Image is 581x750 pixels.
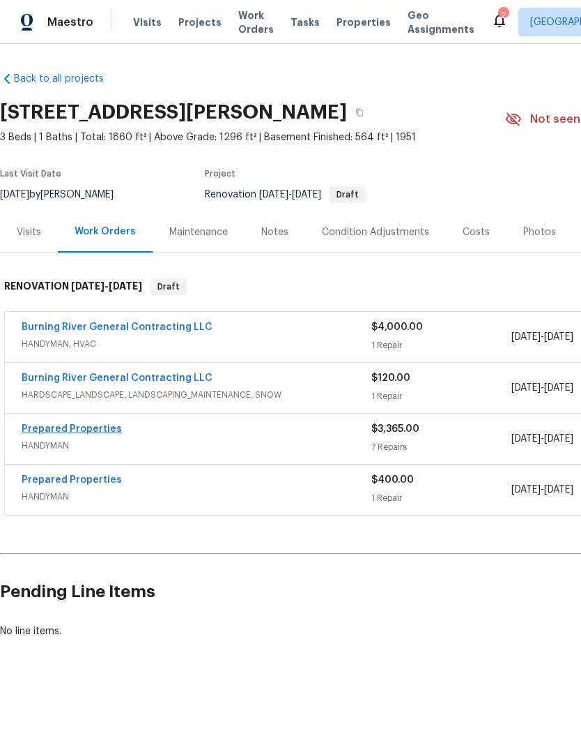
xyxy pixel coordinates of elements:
span: [DATE] [71,281,104,291]
span: HANDYMAN, HVAC [22,337,371,351]
span: [DATE] [511,332,541,342]
span: Visits [133,15,162,29]
div: Costs [463,225,490,239]
span: [DATE] [511,434,541,444]
span: $4,000.00 [371,322,423,332]
span: $3,365.00 [371,424,419,434]
div: Work Orders [75,225,136,239]
span: [DATE] [511,485,541,495]
div: Visits [17,225,41,239]
span: - [511,381,573,395]
a: Prepared Properties [22,424,122,434]
span: - [71,281,142,291]
span: Geo Assignments [408,8,474,36]
span: - [259,190,321,200]
a: Burning River General Contracting LLC [22,373,212,383]
div: 1 Repair [371,491,511,505]
span: [DATE] [259,190,288,200]
span: - [511,330,573,344]
span: [DATE] [544,332,573,342]
span: Maestro [47,15,93,29]
span: HARDSCAPE_LANDSCAPE, LANDSCAPING_MAINTENANCE, SNOW [22,388,371,402]
h6: RENOVATION [4,278,142,295]
div: 1 Repair [371,338,511,352]
span: [DATE] [544,485,573,495]
span: [DATE] [544,383,573,393]
button: Copy Address [347,100,372,125]
span: Draft [152,280,185,294]
span: $400.00 [371,475,414,485]
span: Project [205,170,235,178]
div: Notes [261,225,288,239]
div: 7 Repairs [371,440,511,454]
div: Condition Adjustments [322,225,429,239]
span: Draft [331,190,364,199]
span: - [511,432,573,446]
span: HANDYMAN [22,439,371,453]
span: [DATE] [109,281,142,291]
span: Tasks [290,17,320,27]
div: Maintenance [169,225,228,239]
span: [DATE] [292,190,321,200]
span: [DATE] [511,383,541,393]
span: [DATE] [544,434,573,444]
div: 2 [498,8,508,22]
span: Projects [178,15,222,29]
div: 1 Repair [371,389,511,403]
span: $120.00 [371,373,410,383]
span: HANDYMAN [22,490,371,504]
a: Burning River General Contracting LLC [22,322,212,332]
a: Prepared Properties [22,475,122,485]
span: - [511,483,573,497]
span: Work Orders [238,8,274,36]
span: Properties [336,15,391,29]
div: Photos [523,225,556,239]
span: Renovation [205,190,366,200]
